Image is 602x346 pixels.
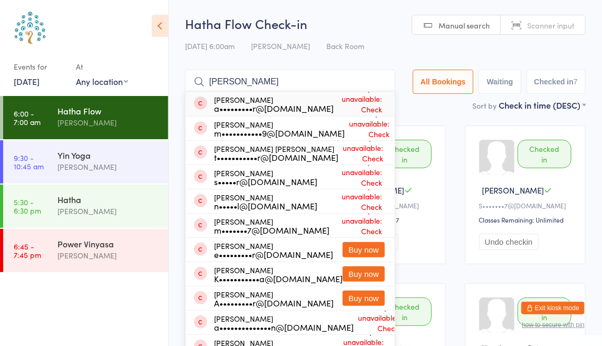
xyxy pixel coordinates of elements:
div: Power Vinyasa [57,238,159,249]
div: Check in time (DESC) [499,99,586,111]
div: [PERSON_NAME] [214,95,334,112]
div: Checked in [377,140,431,168]
button: Buy now [343,242,385,257]
div: [PERSON_NAME] [57,117,159,129]
div: [PERSON_NAME] [PERSON_NAME] [214,145,338,161]
div: 7 [574,78,578,86]
div: [PERSON_NAME] [214,266,343,283]
div: [PERSON_NAME] [214,169,317,186]
a: 6:00 -7:00 amHatha Flow[PERSON_NAME] [3,96,168,139]
div: [PERSON_NAME] [214,242,333,258]
div: Checked in [518,140,571,168]
button: how to secure with pin [522,321,585,329]
div: t•••••••••••r@[DOMAIN_NAME] [214,153,338,161]
label: Sort by [472,100,497,111]
div: n•••••l@[DOMAIN_NAME] [214,201,317,210]
div: [PERSON_NAME] [57,161,159,173]
div: Checked in [377,297,431,326]
div: Checked in [518,297,571,326]
span: Drop-in unavailable: Check membership [317,153,385,201]
div: a•••••••••r@[DOMAIN_NAME] [214,104,334,112]
div: [PERSON_NAME] [214,314,354,331]
a: 6:45 -7:45 pmPower Vinyasa[PERSON_NAME] [3,229,168,272]
button: Waiting [479,70,521,94]
span: Drop-in unavailable: Check membership [329,202,385,249]
a: 9:30 -10:45 amYin Yoga[PERSON_NAME] [3,140,168,184]
div: [PERSON_NAME] [214,193,317,210]
span: Manual search [439,20,490,31]
button: Undo checkin [479,234,539,250]
div: [PERSON_NAME] [57,205,159,217]
time: 5:30 - 6:30 pm [14,198,41,215]
a: [DATE] [14,75,40,87]
div: a••••••••••••••n@[DOMAIN_NAME] [214,323,354,331]
img: Australian School of Meditation & Yoga [11,8,50,47]
div: [PERSON_NAME] [214,217,329,234]
div: e•••••••••r@[DOMAIN_NAME] [214,250,333,258]
div: Hatha [57,194,159,205]
span: Back Room [326,41,364,51]
time: 9:30 - 10:45 am [14,153,44,170]
div: s•••••r@[DOMAIN_NAME] [214,177,317,186]
div: Events for [14,58,65,75]
time: 6:00 - 7:00 am [14,109,41,126]
div: [PERSON_NAME] [214,120,345,137]
div: Classes Remaining: Unlimited [479,215,575,224]
span: [PERSON_NAME] [482,185,545,196]
button: All Bookings [413,70,474,94]
span: Scanner input [527,20,575,31]
span: [PERSON_NAME] [251,41,310,51]
div: m•••••••7@[DOMAIN_NAME] [214,226,329,234]
div: [PERSON_NAME] [214,290,334,307]
div: Yin Yoga [57,149,159,161]
span: Drop-in unavailable: Check membership [334,80,385,128]
div: At [76,58,128,75]
span: [DATE] 6:00am [185,41,235,51]
div: [PERSON_NAME] [57,249,159,262]
div: Hatha Flow [57,105,159,117]
button: Buy now [343,266,385,282]
input: Search [185,70,395,94]
button: Exit kiosk mode [521,302,585,314]
span: Drop-in unavailable: Check membership [345,105,392,152]
span: Drop-in unavailable: Check membership [317,178,385,225]
div: Any location [76,75,128,87]
div: S•••••••7@[DOMAIN_NAME] [479,201,575,210]
a: 5:30 -6:30 pmHatha[PERSON_NAME] [3,185,168,228]
time: 6:45 - 7:45 pm [14,242,41,259]
button: Checked in7 [527,70,586,94]
button: Buy now [343,291,385,306]
div: A•••••••••r@[DOMAIN_NAME] [214,299,334,307]
span: Drop-in unavailable: Check membership [338,129,386,177]
h2: Hatha Flow Check-in [185,15,586,32]
div: m•••••••••••9@[DOMAIN_NAME] [214,129,345,137]
div: K•••••••••••a@[DOMAIN_NAME] [214,274,343,283]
